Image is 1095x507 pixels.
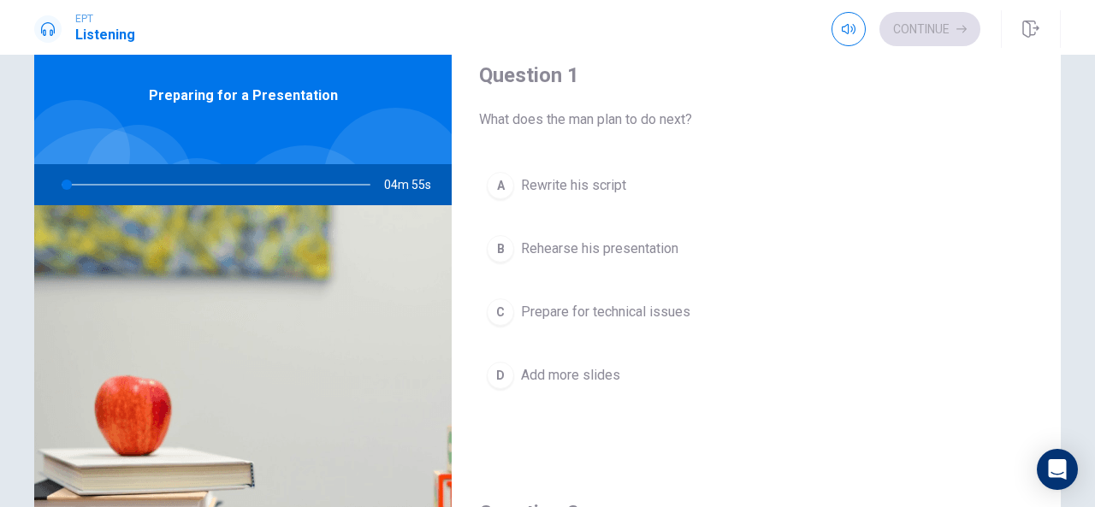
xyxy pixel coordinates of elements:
span: 04m 55s [384,164,445,205]
span: Add more slides [521,365,620,386]
div: A [487,172,514,199]
button: ARewrite his script [479,164,1033,207]
div: B [487,235,514,262]
span: EPT [75,13,135,25]
h4: Question 1 [479,62,1033,89]
span: Prepare for technical issues [521,302,690,322]
h1: Listening [75,25,135,45]
div: C [487,298,514,326]
div: Open Intercom Messenger [1037,449,1078,490]
button: CPrepare for technical issues [479,291,1033,333]
button: BRehearse his presentation [479,227,1033,270]
span: Preparing for a Presentation [149,85,338,106]
span: Rewrite his script [521,175,626,196]
button: DAdd more slides [479,354,1033,397]
span: Rehearse his presentation [521,239,678,259]
div: D [487,362,514,389]
span: What does the man plan to do next? [479,109,1033,130]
